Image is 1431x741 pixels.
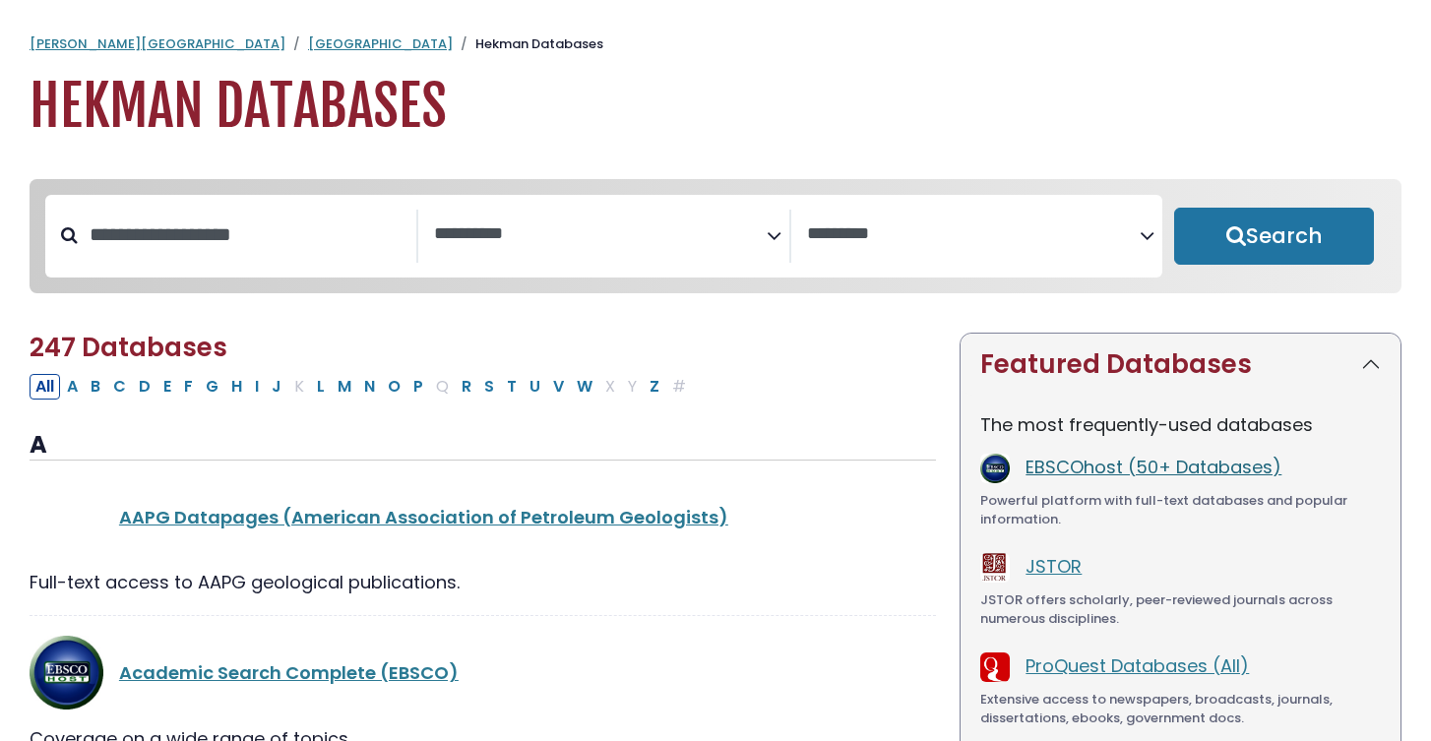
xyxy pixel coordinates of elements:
[980,690,1381,728] div: Extensive access to newspapers, broadcasts, journals, dissertations, ebooks, government docs.
[807,224,1140,245] textarea: Search
[133,374,156,400] button: Filter Results D
[30,74,1401,140] h1: Hekman Databases
[30,374,60,400] button: All
[453,34,603,54] li: Hekman Databases
[332,374,357,400] button: Filter Results M
[980,411,1381,438] p: The most frequently-used databases
[30,330,227,365] span: 247 Databases
[200,374,224,400] button: Filter Results G
[524,374,546,400] button: Filter Results U
[501,374,523,400] button: Filter Results T
[61,374,84,400] button: Filter Results A
[157,374,177,400] button: Filter Results E
[107,374,132,400] button: Filter Results C
[980,590,1381,629] div: JSTOR offers scholarly, peer-reviewed journals across numerous disciplines.
[266,374,287,400] button: Filter Results J
[358,374,381,400] button: Filter Results N
[249,374,265,400] button: Filter Results I
[308,34,453,53] a: [GEOGRAPHIC_DATA]
[980,491,1381,529] div: Powerful platform with full-text databases and popular information.
[456,374,477,400] button: Filter Results R
[225,374,248,400] button: Filter Results H
[1026,455,1281,479] a: EBSCOhost (50+ Databases)
[571,374,598,400] button: Filter Results W
[1026,554,1082,579] a: JSTOR
[119,660,459,685] a: Academic Search Complete (EBSCO)
[547,374,570,400] button: Filter Results V
[478,374,500,400] button: Filter Results S
[119,505,728,529] a: AAPG Datapages (American Association of Petroleum Geologists)
[644,374,665,400] button: Filter Results Z
[407,374,429,400] button: Filter Results P
[30,179,1401,293] nav: Search filters
[1026,653,1249,678] a: ProQuest Databases (All)
[30,569,936,595] div: Full-text access to AAPG geological publications.
[30,373,694,398] div: Alpha-list to filter by first letter of database name
[78,218,416,251] input: Search database by title or keyword
[1174,208,1374,265] button: Submit for Search Results
[30,431,936,461] h3: A
[311,374,331,400] button: Filter Results L
[178,374,199,400] button: Filter Results F
[961,334,1400,396] button: Featured Databases
[85,374,106,400] button: Filter Results B
[382,374,406,400] button: Filter Results O
[434,224,767,245] textarea: Search
[30,34,1401,54] nav: breadcrumb
[30,34,285,53] a: [PERSON_NAME][GEOGRAPHIC_DATA]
